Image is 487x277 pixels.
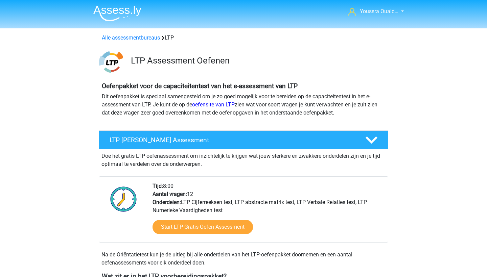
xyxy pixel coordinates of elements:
a: Youssra Ouald… [346,7,399,16]
b: Tijd: [153,183,163,189]
a: oefensite van LTP [192,101,235,108]
div: LTP [99,34,388,42]
p: Dit oefenpakket is speciaal samengesteld om je zo goed mogelijk voor te bereiden op de capaciteit... [102,93,385,117]
b: Aantal vragen: [153,191,187,197]
img: ltp.png [99,50,123,74]
h4: LTP [PERSON_NAME] Assessment [110,136,354,144]
div: Doe het gratis LTP oefenassessment om inzichtelijk te krijgen wat jouw sterkere en zwakkere onder... [99,149,388,168]
a: LTP [PERSON_NAME] Assessment [96,130,391,149]
div: 8:00 12 LTP Cijferreeksen test, LTP abstracte matrix test, LTP Verbale Relaties test, LTP Numerie... [147,182,388,242]
div: Na de Oriëntatietest kun je de uitleg bij alle onderdelen van het LTP-oefenpakket doornemen en ee... [99,251,388,267]
img: Klok [107,182,141,216]
b: Onderdelen: [153,199,181,205]
span: Youssra Ouald… [360,8,398,15]
img: Assessly [93,5,141,21]
b: Oefenpakket voor de capaciteitentest van het e-assessment van LTP [102,82,298,90]
a: Start LTP Gratis Oefen Assessment [153,220,253,234]
a: Alle assessmentbureaus [102,34,160,41]
h3: LTP Assessment Oefenen [131,55,383,66]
